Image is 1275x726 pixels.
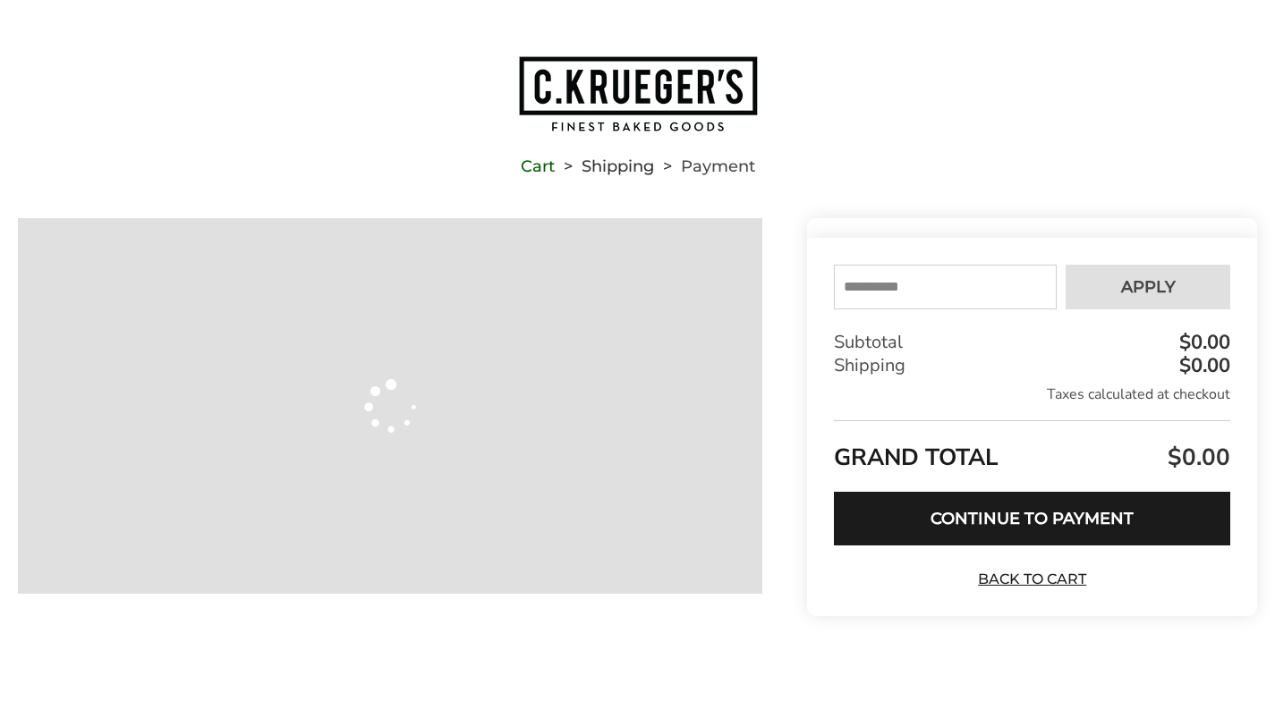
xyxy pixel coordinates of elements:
[834,384,1230,404] div: Taxes calculated at checkout
[1175,333,1230,352] div: $0.00
[834,492,1230,545] button: Continue to Payment
[555,160,654,173] li: Shipping
[970,570,1095,589] a: Back to Cart
[1121,279,1176,295] span: Apply
[834,420,1230,478] div: GRAND TOTAL
[1066,265,1230,309] button: Apply
[834,354,1230,377] div: Shipping
[681,160,755,173] span: Payment
[1175,356,1230,376] div: $0.00
[1163,442,1230,473] span: $0.00
[18,55,1257,133] a: Go to home page
[517,55,759,133] img: C.KRUEGER'S
[834,331,1230,354] div: Subtotal
[521,160,555,173] a: Cart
